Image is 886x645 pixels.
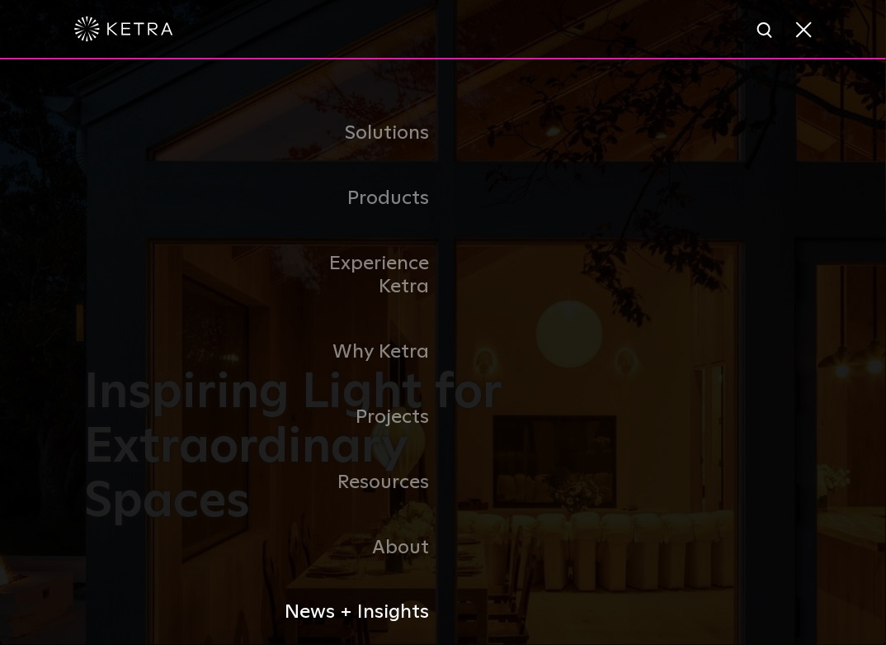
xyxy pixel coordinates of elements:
[274,580,443,645] a: News + Insights
[274,450,443,515] a: Resources
[756,21,776,41] img: search icon
[274,320,443,385] a: Why Ketra
[274,385,443,450] a: Projects
[274,231,443,320] a: Experience Ketra
[274,166,443,231] a: Products
[274,515,443,581] a: About
[74,17,173,41] img: ketra-logo-2019-white
[274,101,443,166] a: Solutions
